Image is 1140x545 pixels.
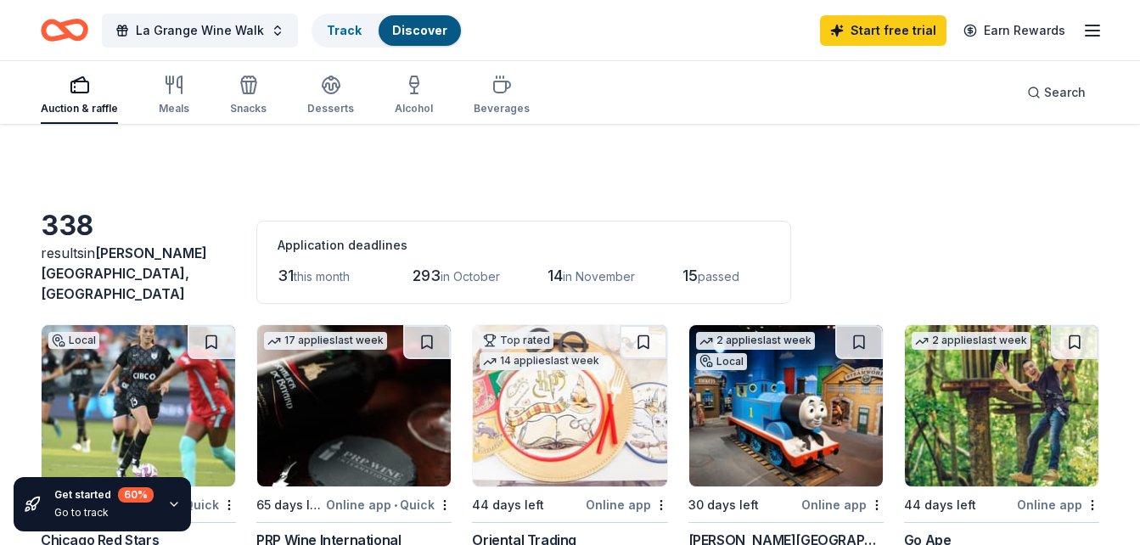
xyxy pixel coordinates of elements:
img: Image for Oriental Trading [473,325,666,486]
span: 14 [548,267,563,284]
div: 338 [41,209,236,243]
div: 44 days left [904,495,976,515]
span: [PERSON_NAME][GEOGRAPHIC_DATA], [GEOGRAPHIC_DATA] [41,244,207,302]
div: Local [696,353,747,370]
div: Go to track [54,506,154,520]
div: Top rated [480,332,553,349]
div: 14 applies last week [480,352,603,370]
div: Desserts [307,102,354,115]
span: in [41,244,207,302]
span: 293 [413,267,441,284]
span: 15 [682,267,698,284]
span: in November [563,269,635,284]
div: 60 % [118,487,154,503]
div: Online app [586,494,668,515]
div: 30 days left [688,495,759,515]
div: Local [48,332,99,349]
span: • [394,498,397,512]
button: Auction & raffle [41,68,118,124]
span: this month [294,269,350,284]
button: La Grange Wine Walk [102,14,298,48]
a: Track [327,23,362,37]
a: Discover [392,23,447,37]
span: La Grange Wine Walk [136,20,264,41]
button: Search [1014,76,1099,110]
div: 2 applies last week [696,332,815,350]
button: Alcohol [395,68,433,124]
div: results [41,243,236,304]
div: 2 applies last week [912,332,1030,350]
img: Image for Kohl Children's Museum [689,325,883,486]
div: 44 days left [472,495,544,515]
button: Desserts [307,68,354,124]
div: Online app Quick [326,494,452,515]
div: Meals [159,102,189,115]
a: Earn Rewards [953,15,1075,46]
img: Image for Chicago Red Stars [42,325,235,486]
div: 17 applies last week [264,332,387,350]
button: TrackDiscover [312,14,463,48]
div: Snacks [230,102,267,115]
span: 31 [278,267,294,284]
button: Beverages [474,68,530,124]
button: Snacks [230,68,267,124]
a: Home [41,10,88,50]
span: Search [1044,82,1086,103]
div: Online app [801,494,884,515]
div: Alcohol [395,102,433,115]
div: Get started [54,487,154,503]
div: Auction & raffle [41,102,118,115]
span: passed [698,269,739,284]
img: Image for Go Ape [905,325,1098,486]
div: Online app [1017,494,1099,515]
img: Image for PRP Wine International [257,325,451,486]
button: Meals [159,68,189,124]
div: Beverages [474,102,530,115]
a: Start free trial [820,15,946,46]
div: Application deadlines [278,235,770,256]
span: in October [441,269,500,284]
